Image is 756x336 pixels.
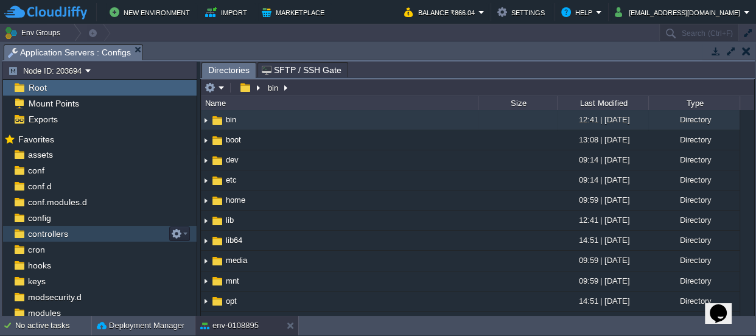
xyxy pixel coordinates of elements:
div: Type [649,96,740,110]
img: AMDAwAAAACH5BAEAAAAALAAAAAABAAEAAAICRAEAOw== [211,154,224,167]
img: AMDAwAAAACH5BAEAAAAALAAAAAABAAEAAAICRAEAOw== [211,134,224,147]
img: AMDAwAAAACH5BAEAAAAALAAAAAABAAEAAAICRAEAOw== [211,315,224,328]
span: conf.modules.d [26,197,89,208]
img: AMDAwAAAACH5BAEAAAAALAAAAAABAAEAAAICRAEAOw== [201,191,211,210]
img: AMDAwAAAACH5BAEAAAAALAAAAAABAAEAAAICRAEAOw== [211,234,224,248]
a: modsecurity.d [26,292,83,303]
div: Directory [648,312,740,331]
img: AMDAwAAAACH5BAEAAAAALAAAAAABAAEAAAICRAEAOw== [211,114,224,127]
a: etc [224,175,239,185]
div: Directory [648,211,740,229]
img: CloudJiffy [4,5,87,20]
a: conf.d [26,181,54,192]
div: 09:59 | [DATE] [557,271,648,290]
div: Directory [648,150,740,169]
a: Mount Points [26,98,81,109]
img: AMDAwAAAACH5BAEAAAAALAAAAAABAAEAAAICRAEAOw== [211,295,224,308]
button: Deployment Manager [97,320,184,332]
a: lib [224,215,236,225]
a: hooks [26,260,53,271]
button: Marketplace [262,5,328,19]
button: bin [266,82,281,93]
a: home [224,195,247,205]
a: controllers [26,228,70,239]
a: Exports [26,114,60,125]
div: Last Modified [558,96,648,110]
img: AMDAwAAAACH5BAEAAAAALAAAAAABAAEAAAICRAEAOw== [211,194,224,208]
img: AMDAwAAAACH5BAEAAAAALAAAAAABAAEAAAICRAEAOw== [201,292,211,311]
div: Directory [648,292,740,310]
div: Directory [648,170,740,189]
a: modules [26,307,63,318]
span: SFTP / SSH Gate [262,63,341,77]
img: AMDAwAAAACH5BAEAAAAALAAAAAABAAEAAAICRAEAOw== [201,231,211,250]
img: AMDAwAAAACH5BAEAAAAALAAAAAABAAEAAAICRAEAOw== [201,252,211,271]
div: Directory [648,110,740,129]
img: AMDAwAAAACH5BAEAAAAALAAAAAABAAEAAAICRAEAOw== [201,151,211,170]
div: 09:59 | [DATE] [557,251,648,270]
button: Env Groups [4,24,65,41]
img: AMDAwAAAACH5BAEAAAAALAAAAAABAAEAAAICRAEAOw== [201,272,211,291]
span: Favorites [16,134,56,145]
a: mnt [224,276,241,286]
a: dev [224,155,240,165]
a: opt [224,296,239,306]
iframe: chat widget [705,287,744,324]
button: env-0108895 [200,320,259,332]
a: lib64 [224,235,244,245]
span: Root [26,82,49,93]
button: Node ID: 203694 [8,65,85,76]
div: 12:41 | [DATE] [557,211,648,229]
button: Import [205,5,251,19]
div: 09:14 | [DATE] [557,150,648,169]
div: No active tasks [15,316,91,335]
div: Directory [648,271,740,290]
div: 09:14 | [DATE] [557,170,648,189]
span: Directories [208,63,250,78]
a: config [26,212,53,223]
div: 09:14 | [DATE] [557,312,648,331]
img: AMDAwAAAACH5BAEAAAAALAAAAAABAAEAAAICRAEAOw== [201,312,211,331]
a: cron [26,244,47,255]
a: conf [26,165,46,176]
span: media [224,255,249,265]
button: Settings [497,5,548,19]
button: Help [561,5,596,19]
img: AMDAwAAAACH5BAEAAAAALAAAAAABAAEAAAICRAEAOw== [211,214,224,228]
img: AMDAwAAAACH5BAEAAAAALAAAAAABAAEAAAICRAEAOw== [201,131,211,150]
div: Directory [648,251,740,270]
a: Favorites [16,135,56,144]
div: 14:51 | [DATE] [557,231,648,250]
img: AMDAwAAAACH5BAEAAAAALAAAAAABAAEAAAICRAEAOw== [201,171,211,190]
img: AMDAwAAAACH5BAEAAAAALAAAAAABAAEAAAICRAEAOw== [211,174,224,187]
a: keys [26,276,47,287]
img: AMDAwAAAACH5BAEAAAAALAAAAAABAAEAAAICRAEAOw== [211,254,224,268]
a: assets [26,149,55,160]
div: 13:08 | [DATE] [557,130,648,149]
a: bin [224,114,238,125]
div: Name [202,96,478,110]
div: Directory [648,130,740,149]
img: AMDAwAAAACH5BAEAAAAALAAAAAABAAEAAAICRAEAOw== [201,211,211,230]
div: Directory [648,231,740,250]
a: boot [224,135,243,145]
div: 09:59 | [DATE] [557,191,648,209]
img: AMDAwAAAACH5BAEAAAAALAAAAAABAAEAAAICRAEAOw== [201,111,211,130]
button: Balance ₹866.04 [404,5,478,19]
